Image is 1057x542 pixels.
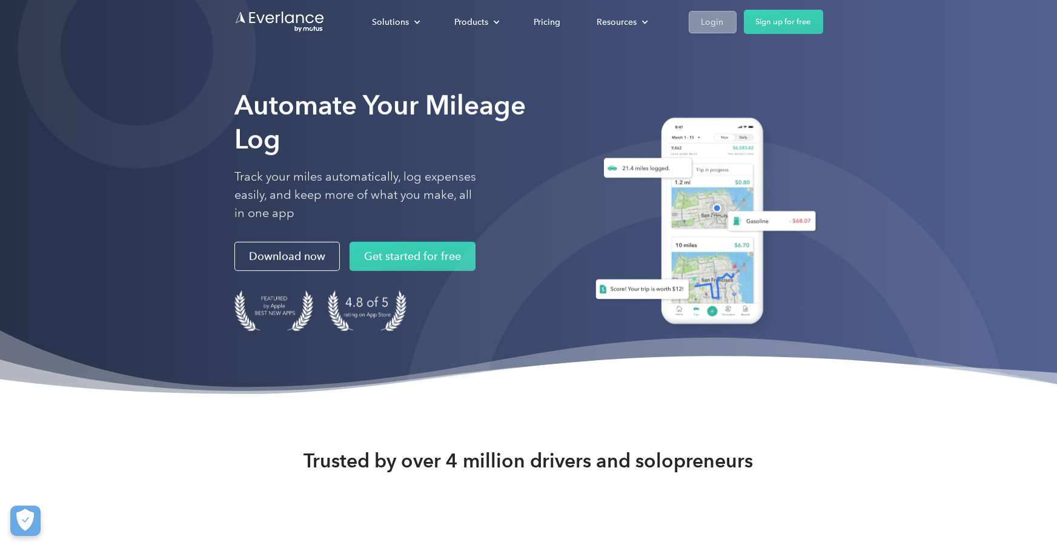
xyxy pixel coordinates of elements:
[534,15,561,30] div: Pricing
[744,10,823,34] a: Sign up for free
[585,12,658,33] div: Resources
[234,290,313,331] img: Badge for Featured by Apple Best New Apps
[234,242,340,271] a: Download now
[360,12,431,33] div: Solutions
[597,15,637,30] div: Resources
[234,10,325,33] a: Go to homepage
[304,449,754,473] strong: Trusted by over 4 million drivers and solopreneurs
[10,506,41,536] button: Cookies Settings
[328,290,406,331] img: 4.9 out of 5 stars on the app store
[373,15,409,30] div: Solutions
[581,109,823,338] img: Everlance, mileage tracker app, expense tracking app
[701,15,724,30] div: Login
[234,168,477,222] p: Track your miles automatically, log expenses easily, and keep more of what you make, all in one app
[455,15,489,30] div: Products
[234,89,526,155] strong: Automate Your Mileage Log
[522,12,573,33] a: Pricing
[443,12,510,33] div: Products
[350,242,475,271] a: Get started for free
[689,11,737,33] a: Login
